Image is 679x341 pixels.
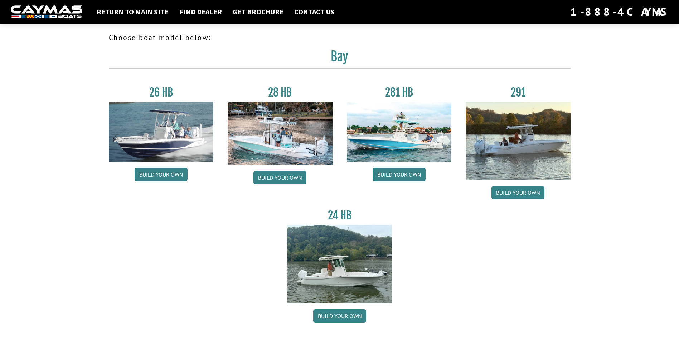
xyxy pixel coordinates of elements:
[11,5,82,19] img: white-logo-c9c8dbefe5ff5ceceb0f0178aa75bf4bb51f6bca0971e226c86eb53dfe498488.png
[109,32,571,43] p: Choose boat model below:
[287,209,392,222] h3: 24 HB
[229,7,287,16] a: Get Brochure
[93,7,172,16] a: Return to main site
[313,309,366,323] a: Build your own
[491,186,544,199] a: Build your own
[347,86,452,99] h3: 281 HB
[253,171,306,184] a: Build your own
[109,86,214,99] h3: 26 HB
[291,7,338,16] a: Contact Us
[373,168,426,181] a: Build your own
[109,102,214,162] img: 26_new_photo_resized.jpg
[228,86,333,99] h3: 28 HB
[287,225,392,303] img: 24_HB_thumbnail.jpg
[228,102,333,165] img: 28_hb_thumbnail_for_caymas_connect.jpg
[466,102,571,180] img: 291_Thumbnail.jpg
[176,7,225,16] a: Find Dealer
[570,4,668,20] div: 1-888-4CAYMAS
[109,49,571,69] h2: Bay
[466,86,571,99] h3: 291
[347,102,452,162] img: 28-hb-twin.jpg
[135,168,188,181] a: Build your own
